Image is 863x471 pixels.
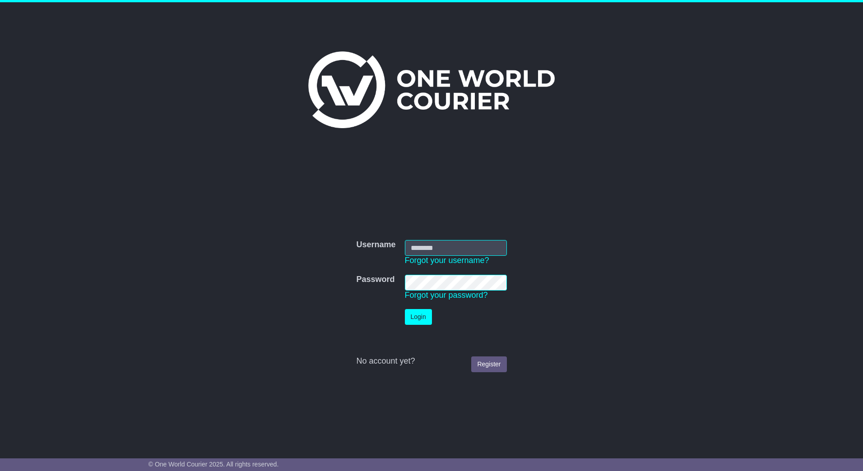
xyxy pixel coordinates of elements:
label: Password [356,275,394,285]
img: One World [308,51,555,128]
button: Login [405,309,432,325]
a: Forgot your password? [405,291,488,300]
a: Forgot your username? [405,256,489,265]
span: © One World Courier 2025. All rights reserved. [148,461,279,468]
label: Username [356,240,395,250]
div: No account yet? [356,356,506,366]
a: Register [471,356,506,372]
